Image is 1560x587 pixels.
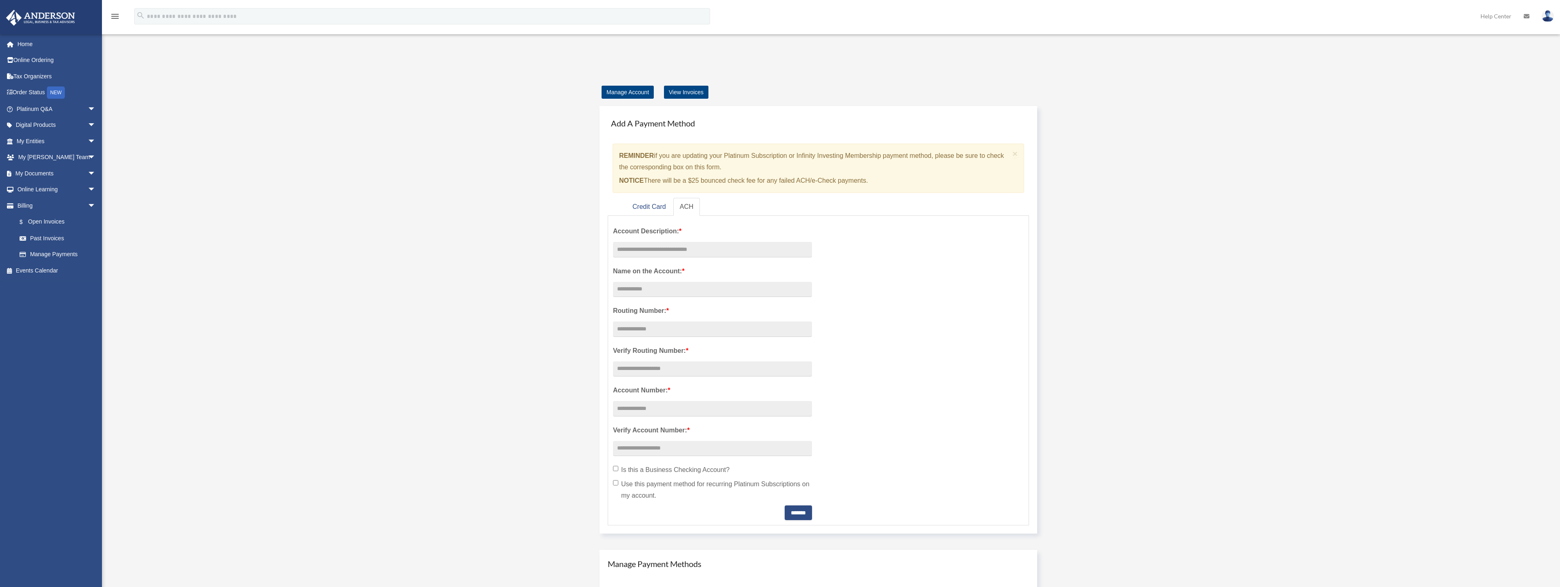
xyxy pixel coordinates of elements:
a: Billingarrow_drop_down [6,197,108,214]
label: Routing Number: [613,305,812,317]
a: Online Learningarrow_drop_down [6,182,108,198]
span: arrow_drop_down [88,117,104,134]
input: Use this payment method for recurring Platinum Subscriptions on my account. [613,480,618,485]
span: × [1013,149,1018,158]
span: arrow_drop_down [88,149,104,166]
a: ACH [673,198,700,216]
button: Close [1013,149,1018,158]
a: Home [6,36,108,52]
label: Is this a Business Checking Account? [613,464,812,476]
span: arrow_drop_down [88,101,104,117]
span: arrow_drop_down [88,133,104,150]
label: Use this payment method for recurring Platinum Subscriptions on my account. [613,478,812,501]
i: menu [110,11,120,21]
a: Manage Account [602,86,654,99]
span: arrow_drop_down [88,182,104,198]
a: $Open Invoices [11,214,108,230]
a: Events Calendar [6,262,108,279]
i: search [136,11,145,20]
img: User Pic [1542,10,1554,22]
label: Verify Routing Number: [613,345,812,357]
h4: Manage Payment Methods [608,558,1029,569]
label: Account Number: [613,385,812,396]
label: Account Description: [613,226,812,237]
div: NEW [47,86,65,99]
a: Online Ordering [6,52,108,69]
label: Verify Account Number: [613,425,812,436]
div: if you are updating your Platinum Subscription or Infinity Investing Membership payment method, p... [613,144,1024,193]
input: Is this a Business Checking Account? [613,466,618,471]
a: Manage Payments [11,246,104,263]
a: View Invoices [664,86,708,99]
a: My [PERSON_NAME] Teamarrow_drop_down [6,149,108,166]
a: Tax Organizers [6,68,108,84]
strong: NOTICE [619,177,644,184]
strong: REMINDER [619,152,654,159]
h4: Add A Payment Method [608,114,1029,132]
a: Past Invoices [11,230,108,246]
p: There will be a $25 bounced check fee for any failed ACH/e-Check payments. [619,175,1009,186]
label: Name on the Account: [613,266,812,277]
a: menu [110,14,120,21]
a: Digital Productsarrow_drop_down [6,117,108,133]
img: Anderson Advisors Platinum Portal [4,10,77,26]
span: $ [24,217,28,227]
a: Credit Card [626,198,673,216]
span: arrow_drop_down [88,165,104,182]
a: My Documentsarrow_drop_down [6,165,108,182]
span: arrow_drop_down [88,197,104,214]
a: Platinum Q&Aarrow_drop_down [6,101,108,117]
a: My Entitiesarrow_drop_down [6,133,108,149]
a: Order StatusNEW [6,84,108,101]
